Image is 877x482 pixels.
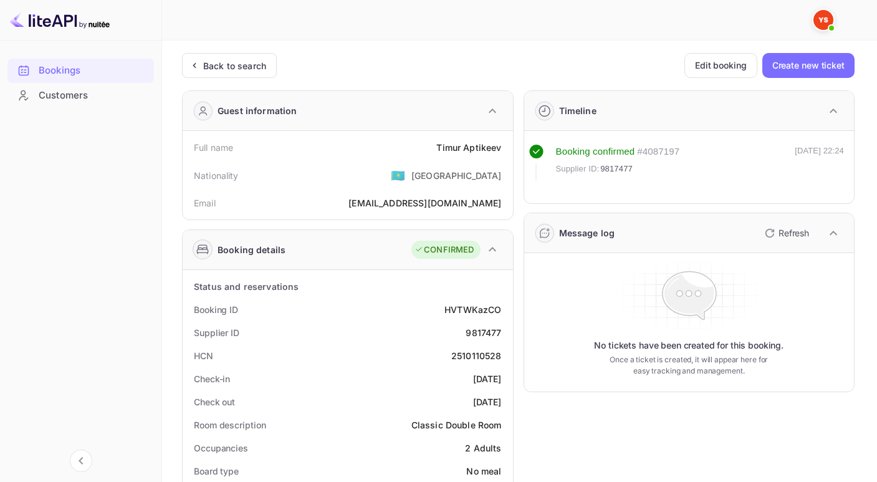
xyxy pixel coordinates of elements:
[594,339,784,352] p: No tickets have been created for this booking.
[194,303,238,316] div: Booking ID
[70,450,92,472] button: Collapse navigation
[757,223,814,243] button: Refresh
[194,326,239,339] div: Supplier ID
[600,163,633,175] span: 9817477
[451,349,502,362] div: 2510110528
[637,145,679,159] div: # 4087197
[7,59,154,82] a: Bookings
[218,104,297,117] div: Guest information
[39,64,148,78] div: Bookings
[7,84,154,108] div: Customers
[194,349,213,362] div: HCN
[556,163,600,175] span: Supplier ID:
[473,395,502,408] div: [DATE]
[556,145,635,159] div: Booking confirmed
[194,465,239,478] div: Board type
[411,418,502,431] div: Classic Double Room
[10,10,110,30] img: LiteAPI logo
[194,280,299,293] div: Status and reservations
[194,169,239,182] div: Nationality
[194,372,230,385] div: Check-in
[684,53,757,78] button: Edit booking
[559,226,615,239] div: Message log
[779,226,809,239] p: Refresh
[813,10,833,30] img: Yandex Support
[601,354,777,377] p: Once a ticket is created, it will appear here for easy tracking and management.
[203,59,266,72] div: Back to search
[7,84,154,107] a: Customers
[411,169,502,182] div: [GEOGRAPHIC_DATA]
[7,59,154,83] div: Bookings
[391,164,405,186] span: United States
[39,89,148,103] div: Customers
[444,303,501,316] div: HVTWKazCO
[194,141,233,154] div: Full name
[465,441,501,455] div: 2 Adults
[466,326,501,339] div: 9817477
[795,145,844,181] div: [DATE] 22:24
[762,53,855,78] button: Create new ticket
[218,243,285,256] div: Booking details
[194,418,266,431] div: Room description
[473,372,502,385] div: [DATE]
[436,141,501,154] div: Timur Aptikeev
[194,196,216,210] div: Email
[415,244,474,256] div: CONFIRMED
[466,465,501,478] div: No meal
[559,104,597,117] div: Timeline
[348,196,501,210] div: [EMAIL_ADDRESS][DOMAIN_NAME]
[194,395,235,408] div: Check out
[194,441,248,455] div: Occupancies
